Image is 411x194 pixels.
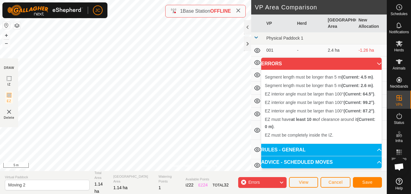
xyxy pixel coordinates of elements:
b: (Current: 99.2°) [344,100,374,105]
td: -9.8 ha [356,171,387,183]
th: Herd [294,15,325,32]
td: alder patch [264,57,295,69]
td: 6.54 ha [325,57,356,69]
span: Watering Points [159,174,181,184]
span: Available Points [186,177,229,182]
span: Animals [393,66,406,70]
td: 001 [264,44,295,57]
span: RULES - GENERAL [261,147,306,152]
span: 24 [203,183,208,187]
span: Neckbands [390,85,408,88]
a: Privacy Policy [169,163,192,169]
span: 1.14 ha [113,185,127,190]
th: New Allocation [356,15,387,32]
span: JC [95,7,100,14]
div: TOTAL [212,182,229,188]
p-accordion-header: ERRORS [261,58,382,70]
span: Status [394,121,404,124]
p-accordion-header: ADVICE - SCHEDULED MOVES [261,156,382,168]
span: Delete [4,115,15,120]
span: Total Area [94,170,108,180]
td: Dock 3 [264,171,295,183]
img: Gallagher Logo [7,5,83,16]
b: (Current: 2.6 m) [341,83,373,88]
button: Save [353,177,382,188]
div: IZ [186,182,193,188]
span: Save [362,180,373,185]
button: Map Layers [13,22,21,29]
th: VP [264,15,295,32]
td: -5.4 ha [356,57,387,69]
span: Virtual Paddock [5,175,90,180]
span: EZ [7,99,12,103]
b: at least 10 m [291,117,316,122]
a: Help [387,176,411,192]
span: Base Station [183,8,210,14]
span: 22 [189,183,194,187]
button: View [289,177,318,188]
h2: VP Area Comparison [255,4,387,11]
div: - [297,47,323,53]
span: Physical Paddock 1 [266,36,303,40]
b: (Current: 4.5 m) [341,75,373,79]
span: ADVICE - SCHEDULED MOVES [261,160,333,165]
td: -1.26 ha [356,44,387,57]
button: Reset Map [3,22,10,29]
p-accordion-content: ERRORS [261,70,382,144]
span: Segment length must be longer than 5 m . [265,83,374,88]
button: Cancel [321,177,350,188]
span: 32 [224,183,229,187]
div: EZ [198,182,208,188]
span: 1.14 ha [94,182,103,194]
span: [GEOGRAPHIC_DATA] Area [113,174,153,184]
span: EZ interior angle must be larger than 100° . [265,92,375,96]
span: Errors [248,180,260,185]
td: 10.94 ha [325,171,356,183]
div: Open chat [390,158,408,176]
span: Cancel [328,180,343,185]
img: VP [5,108,13,115]
span: Heatmap [392,157,406,161]
td: 2.4 ha [325,44,356,57]
span: Help [395,186,403,190]
span: IZ [8,82,11,87]
span: Herds [394,48,404,52]
span: EZ must be completely inside the IZ. [265,133,333,137]
span: 1 [180,8,183,14]
span: Infra [395,139,403,143]
span: 1 [159,185,161,190]
button: + [3,32,10,39]
button: – [3,40,10,47]
b: (Current: 87.2°) [344,108,374,113]
span: View [299,180,308,185]
b: (Current: 64.5°) [344,92,374,96]
span: Notifications [389,30,409,34]
span: Schedules [390,12,407,16]
span: ERRORS [261,61,282,66]
span: OFFLINE [210,8,231,14]
span: EZ must have of clearance around it . [265,117,375,129]
span: EZ interior angle must be larger than 100° . [265,108,375,113]
span: Segment length must be longer than 5 m . [265,75,374,79]
th: [GEOGRAPHIC_DATA] Area [325,15,356,32]
div: DRAW [4,66,14,70]
p-accordion-header: RULES - GENERAL [261,144,382,156]
span: VPs [396,103,402,106]
span: EZ interior angle must be larger than 100° . [265,100,375,105]
a: Contact Us [199,163,217,169]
